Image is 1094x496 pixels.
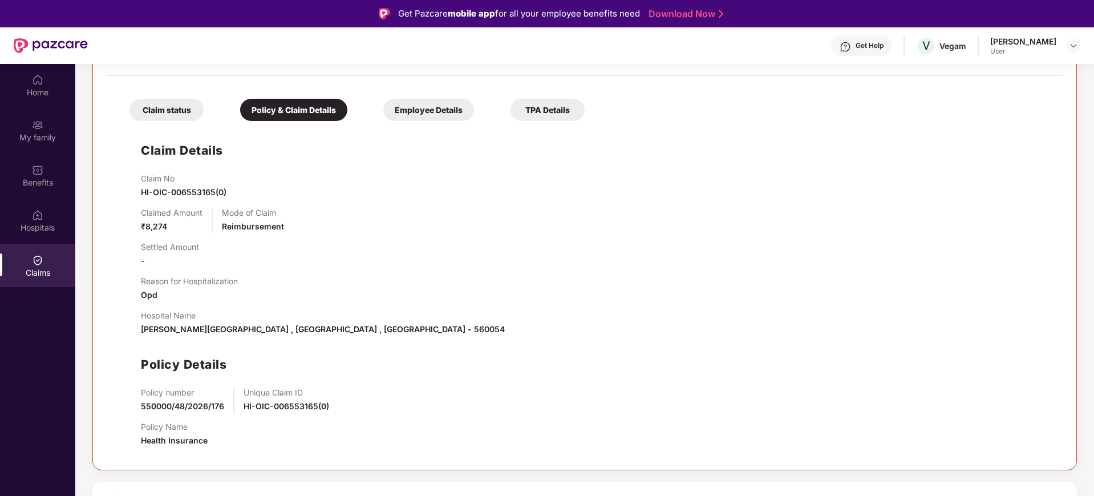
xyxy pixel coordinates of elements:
img: svg+xml;base64,PHN2ZyBpZD0iSG9zcGl0YWxzIiB4bWxucz0iaHR0cDovL3d3dy53My5vcmcvMjAwMC9zdmciIHdpZHRoPS... [32,209,43,221]
p: Reason for Hospitalization [141,276,238,286]
img: svg+xml;base64,PHN2ZyBpZD0iQmVuZWZpdHMiIHhtbG5zPSJodHRwOi8vd3d3LnczLm9yZy8yMDAwL3N2ZyIgd2lkdGg9Ij... [32,164,43,176]
span: [PERSON_NAME][GEOGRAPHIC_DATA] , [GEOGRAPHIC_DATA] , [GEOGRAPHIC_DATA] - 560054 [141,324,505,334]
h1: Policy Details [141,355,226,374]
div: User [990,47,1056,56]
span: Reimbursement [222,221,284,231]
p: Policy Name [141,422,208,432]
p: Policy number [141,388,224,397]
p: Unique Claim ID [244,388,329,397]
img: svg+xml;base64,PHN2ZyBpZD0iSGVscC0zMngzMiIgeG1sbnM9Imh0dHA6Ly93d3cudzMub3JnLzIwMDAvc3ZnIiB3aWR0aD... [840,41,851,53]
img: Stroke [719,8,723,20]
img: svg+xml;base64,PHN2ZyB3aWR0aD0iMjAiIGhlaWdodD0iMjAiIHZpZXdCb3g9IjAgMCAyMCAyMCIgZmlsbD0ibm9uZSIgeG... [32,119,43,131]
p: Settled Amount [141,242,199,252]
span: - [141,256,145,265]
span: 550000/48/2026/176 [141,401,224,411]
span: V [922,39,930,53]
span: HI-OIC-006553165(0) [244,401,329,411]
p: Mode of Claim [222,208,284,217]
p: Claim No [141,174,226,183]
div: Vegam [939,41,966,51]
strong: mobile app [448,8,495,19]
span: Health Insurance [141,435,208,445]
p: Hospital Name [141,310,505,320]
p: Claimed Amount [141,208,202,217]
h1: Claim Details [141,141,223,160]
img: New Pazcare Logo [14,38,88,53]
img: svg+xml;base64,PHN2ZyBpZD0iSG9tZSIgeG1sbnM9Imh0dHA6Ly93d3cudzMub3JnLzIwMDAvc3ZnIiB3aWR0aD0iMjAiIG... [32,74,43,86]
div: [PERSON_NAME] [990,36,1056,47]
div: Policy & Claim Details [240,99,347,121]
div: Employee Details [383,99,474,121]
span: ₹8,274 [141,221,167,231]
img: Logo [379,8,390,19]
div: Claim status [129,99,204,121]
img: svg+xml;base64,PHN2ZyBpZD0iRHJvcGRvd24tMzJ4MzIiIHhtbG5zPSJodHRwOi8vd3d3LnczLm9yZy8yMDAwL3N2ZyIgd2... [1069,41,1078,50]
img: svg+xml;base64,PHN2ZyBpZD0iQ2xhaW0iIHhtbG5zPSJodHRwOi8vd3d3LnczLm9yZy8yMDAwL3N2ZyIgd2lkdGg9IjIwIi... [32,255,43,266]
div: Get Help [856,41,884,50]
div: TPA Details [510,99,585,121]
a: Download Now [649,8,720,20]
div: Get Pazcare for all your employee benefits need [398,7,640,21]
span: Opd [141,290,157,300]
span: HI-OIC-006553165(0) [141,187,226,197]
